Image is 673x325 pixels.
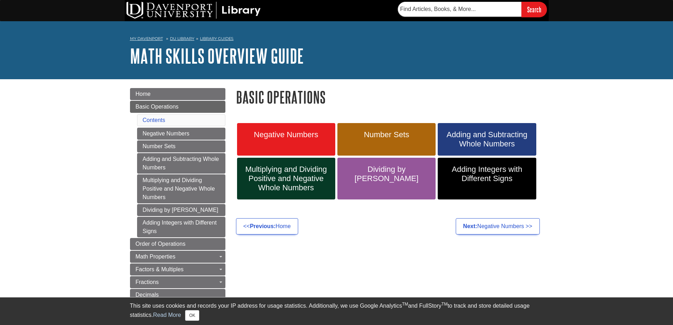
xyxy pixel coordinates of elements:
[130,88,225,100] a: Home
[136,91,151,97] span: Home
[185,310,199,321] button: Close
[130,101,225,113] a: Basic Operations
[456,218,540,234] a: Next:Negative Numbers >>
[136,104,179,110] span: Basic Operations
[137,128,225,140] a: Negative Numbers
[402,302,408,307] sup: TM
[521,2,547,17] input: Search
[130,36,163,42] a: My Davenport
[237,123,335,156] a: Negative Numbers
[438,158,536,199] a: Adding Integers with Different Signs
[236,88,543,106] h1: Basic Operations
[200,36,234,41] a: Library Guides
[130,34,543,45] nav: breadcrumb
[250,223,276,229] strong: Previous:
[398,2,521,17] input: Find Articles, Books, & More...
[438,123,536,156] a: Adding and Subtracting Whole Numbers
[463,223,477,229] strong: Next:
[143,117,165,123] a: Contents
[137,217,225,237] a: Adding Integers with Different Signs
[242,165,330,192] span: Multiplying and Dividing Positive and Negative Whole Numbers
[136,241,185,247] span: Order of Operations
[137,140,225,152] a: Number Sets
[136,292,159,298] span: Decimals
[237,158,335,199] a: Multiplying and Dividing Positive and Negative Whole Numbers
[337,158,436,199] a: Dividing by [PERSON_NAME]
[130,238,225,250] a: Order of Operations
[170,36,194,41] a: DU Library
[130,289,225,301] a: Decimals
[136,266,184,272] span: Factors & Multiples
[236,218,298,234] a: <<Previous:Home
[130,263,225,275] a: Factors & Multiples
[398,2,547,17] form: Searches DU Library's articles, books, and more
[137,174,225,203] a: Multiplying and Dividing Positive and Negative Whole Numbers
[137,204,225,216] a: Dividing by [PERSON_NAME]
[137,153,225,174] a: Adding and Subtracting Whole Numbers
[337,123,436,156] a: Number Sets
[153,312,181,318] a: Read More
[130,302,543,321] div: This site uses cookies and records your IP address for usage statistics. Additionally, we use Goo...
[343,165,430,183] span: Dividing by [PERSON_NAME]
[136,254,176,260] span: Math Properties
[343,130,430,139] span: Number Sets
[442,302,448,307] sup: TM
[130,45,304,67] a: Math Skills Overview Guide
[130,276,225,288] a: Fractions
[443,165,531,183] span: Adding Integers with Different Signs
[136,279,159,285] span: Fractions
[130,251,225,263] a: Math Properties
[443,130,531,149] span: Adding and Subtracting Whole Numbers
[126,2,261,19] img: DU Library
[242,130,330,139] span: Negative Numbers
